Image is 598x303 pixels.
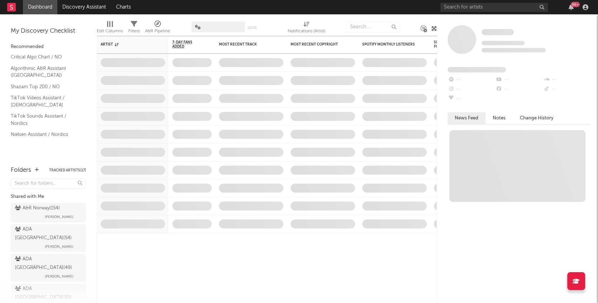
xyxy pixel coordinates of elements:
[101,42,154,47] div: Artist
[97,27,123,35] div: Edit Columns
[45,213,73,221] span: [PERSON_NAME]
[362,42,416,47] div: Spotify Monthly Listeners
[15,204,60,213] div: A&R Norway ( 154 )
[569,4,574,10] button: 99+
[45,272,73,281] span: [PERSON_NAME]
[11,254,86,282] a: ADA [GEOGRAPHIC_DATA](49)[PERSON_NAME]
[482,41,525,45] span: Tracking Since: [DATE]
[49,169,86,172] button: Tracked Artists(17)
[495,75,543,85] div: --
[11,203,86,222] a: A&R Norway(154)[PERSON_NAME]
[15,225,80,242] div: ADA [GEOGRAPHIC_DATA] ( 54 )
[11,83,79,91] a: Shazam Top 200 / NO
[482,48,546,52] span: 0 fans last week
[288,27,325,35] div: Notifications (Artist)
[543,75,591,85] div: --
[15,285,80,302] div: ADA [GEOGRAPHIC_DATA] ( 50 )
[448,94,495,103] div: --
[543,85,591,94] div: --
[11,224,86,252] a: ADA [GEOGRAPHIC_DATA](54)[PERSON_NAME]
[346,22,400,32] input: Search...
[45,242,73,251] span: [PERSON_NAME]
[11,65,79,79] a: Algorithmic A&R Assistant ([GEOGRAPHIC_DATA])
[11,53,79,61] a: Critical Algo Chart / NO
[513,112,561,124] button: Change History
[97,18,123,39] div: Edit Columns
[485,112,513,124] button: Notes
[172,40,201,49] span: 7-Day Fans Added
[128,18,140,39] div: Filters
[11,27,86,35] div: My Discovery Checklist
[15,255,80,272] div: ADA [GEOGRAPHIC_DATA] ( 49 )
[434,40,459,49] div: Spotify Followers
[291,42,344,47] div: Most Recent Copyright
[571,2,580,7] div: 99 +
[11,131,79,138] a: Nielsen Assistant / Nordics
[145,18,170,39] div: A&R Pipeline
[219,42,273,47] div: Most Recent Track
[11,112,79,127] a: TikTok Sounds Assistant / Nordics
[11,166,31,175] div: Folders
[145,27,170,35] div: A&R Pipeline
[11,179,86,189] input: Search for folders...
[440,3,548,12] input: Search for artists
[11,43,86,51] div: Recommended
[448,85,495,94] div: --
[248,26,257,30] button: Save
[11,193,86,201] div: Shared with Me
[11,94,79,109] a: TikTok Videos Assistant / [DEMOGRAPHIC_DATA]
[448,67,506,72] span: Fans Added by Platform
[448,112,485,124] button: News Feed
[288,18,325,39] div: Notifications (Artist)
[482,29,514,35] span: Some Artist
[482,29,514,36] a: Some Artist
[495,85,543,94] div: --
[128,27,140,35] div: Filters
[448,75,495,85] div: --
